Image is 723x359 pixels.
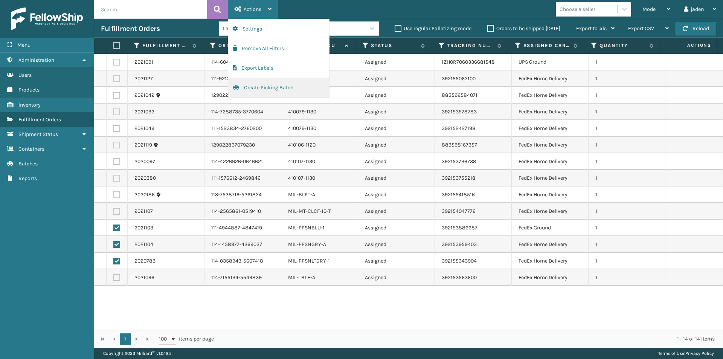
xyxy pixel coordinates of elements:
td: UPS Ground [512,54,589,70]
span: Menu [17,42,31,48]
a: 392152427198 [442,125,476,131]
a: 392153563600 [442,274,477,281]
span: Inventory [18,102,41,108]
td: FedEx Home Delivery [512,203,589,220]
a: 392155418516 [442,191,475,198]
a: 392153886687 [442,225,477,231]
div: Choose a seller [560,5,595,13]
a: MIL-BLPT-A [288,191,315,198]
td: Assigned [358,236,435,253]
a: 2021103 [134,224,153,232]
a: MIL-TBLE-A [288,274,315,281]
td: FedEx Home Delivery [512,186,589,203]
span: Mode [642,6,656,12]
a: 1 [120,333,131,345]
td: 1 [589,87,665,104]
td: 111-1523834-2760200 [204,120,281,137]
a: 2021042 [134,92,154,99]
td: 129022837079230 [204,137,281,153]
td: Assigned [358,70,435,87]
a: 410107-1130 [288,158,315,165]
td: 1 [589,120,665,137]
div: Last 90 Days [223,24,281,32]
a: 410107-1130 [288,175,315,181]
span: Reports [18,175,37,182]
td: 1 [589,153,665,170]
label: Orders to be shipped [DATE] [487,25,560,32]
label: Quantity [599,42,646,49]
button: Remove All Filters [228,39,329,58]
a: 410106-1120 [288,142,316,148]
div: 1 - 14 of 14 items [224,335,715,343]
div: | [658,348,714,359]
a: 392153736738 [442,158,476,165]
a: 392153959403 [442,241,477,247]
a: 392154047776 [442,208,476,214]
label: Order Number [218,42,265,49]
td: Assigned [358,186,435,203]
td: 114-2565861-0519410 [204,203,281,220]
h3: Fulfillment Orders [101,24,160,33]
a: Privacy Policy [685,351,714,356]
button: Settings [228,19,329,39]
td: Assigned [358,269,435,286]
td: 1 [589,54,665,70]
td: 1 [589,104,665,120]
a: 410079-1130 [288,108,316,115]
td: 114-7288735-3770604 [204,104,281,120]
td: 1 [589,203,665,220]
button: Create Picking Batch [228,78,329,98]
td: 111-9212437-8857812 [204,70,281,87]
td: 114-7155134-5549839 [204,269,281,286]
span: Export to .xls [576,25,607,32]
a: 883598167357 [442,142,477,148]
a: 2021091 [134,58,153,66]
button: Reload [676,22,716,35]
td: Assigned [358,120,435,137]
td: Assigned [358,104,435,120]
a: 2020097 [134,158,155,165]
span: 100 [159,335,170,343]
td: 114-1458977-4369037 [204,236,281,253]
span: items per page [159,333,214,345]
img: logo [11,8,83,30]
a: 2021127 [134,75,153,82]
label: Status [371,42,417,49]
td: FedEx Home Delivery [512,269,589,286]
a: MIL-PPSNGRY-A [288,241,326,247]
span: Actions [663,39,716,52]
a: MIL-MT-CLCF-10-T [288,208,331,214]
a: 1ZH0R7060336681548 [442,59,495,65]
td: Assigned [358,220,435,236]
a: 2021092 [134,108,154,116]
td: 1 [589,220,665,236]
td: FedEx Home Delivery [512,153,589,170]
td: 1 [589,186,665,203]
td: 1 [589,269,665,286]
td: Assigned [358,153,435,170]
a: 2021104 [134,241,153,248]
a: 392153755218 [442,175,476,181]
td: FedEx Home Delivery [512,137,589,153]
a: 2021096 [134,274,154,281]
a: 2020186 [134,191,155,199]
td: 1 [589,253,665,269]
a: 392155343904 [442,258,477,264]
label: Fulfillment Order Id [142,42,189,49]
a: 392155062100 [442,75,476,82]
td: FedEx Home Delivery [512,253,589,269]
td: Assigned [358,54,435,70]
span: Batches [18,160,38,167]
label: Tracking Number [447,42,493,49]
p: Copyright 2023 Milliard™ v 1.0.185 [103,348,171,359]
td: 111-4944887-4847419 [204,220,281,236]
td: Assigned [358,203,435,220]
td: FedEx Home Delivery [512,170,589,186]
td: 1 [589,170,665,186]
td: 114-0358943-5607418 [204,253,281,269]
td: FedEx Home Delivery [512,120,589,137]
span: Actions [244,6,261,12]
td: 111-1576612-2469846 [204,170,281,186]
a: MIL-PPSNLTGRY-1 [288,258,330,264]
a: MIL-PPSNBLU-1 [288,225,325,231]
